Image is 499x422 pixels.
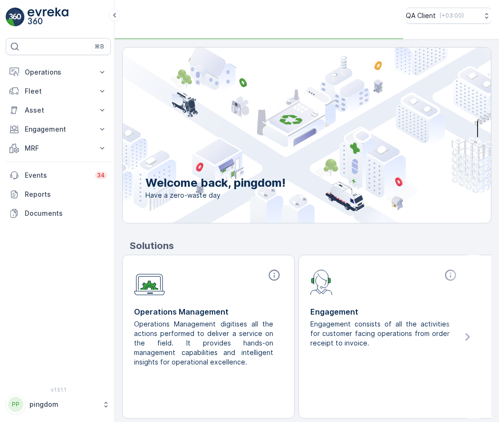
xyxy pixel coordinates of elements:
p: Operations [25,67,92,77]
a: Events34 [6,166,111,185]
img: city illustration [80,48,491,223]
img: module-icon [134,269,165,296]
p: ( +03:00 ) [440,12,464,19]
a: Documents [6,204,111,223]
button: Fleet [6,82,111,101]
p: QA Client [406,11,436,20]
p: Reports [25,190,107,199]
img: module-icon [310,269,333,295]
p: Welcome back, pingdom! [145,175,286,191]
p: Engagement consists of all the activities for customer facing operations from order receipt to in... [310,319,451,348]
p: ⌘B [95,43,104,50]
p: Operations Management [134,306,283,317]
p: Engagement [25,125,92,134]
p: Asset [25,105,92,115]
button: MRF [6,139,111,158]
button: Asset [6,101,111,120]
p: pingdom [29,400,97,409]
button: QA Client(+03:00) [406,8,491,24]
p: Operations Management digitises all the actions performed to deliver a service on the field. It p... [134,319,275,367]
span: Have a zero-waste day [145,191,286,200]
p: Solutions [130,239,491,253]
span: v 1.51.1 [6,387,111,393]
p: Fleet [25,86,92,96]
div: PP [8,397,23,412]
button: PPpingdom [6,394,111,414]
a: Reports [6,185,111,204]
p: Engagement [310,306,459,317]
p: MRF [25,144,92,153]
p: Documents [25,209,107,218]
button: Operations [6,63,111,82]
img: logo_light-DOdMpM7g.png [28,8,68,27]
button: Engagement [6,120,111,139]
p: Events [25,171,89,180]
img: logo [6,8,25,27]
p: 34 [97,172,105,179]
